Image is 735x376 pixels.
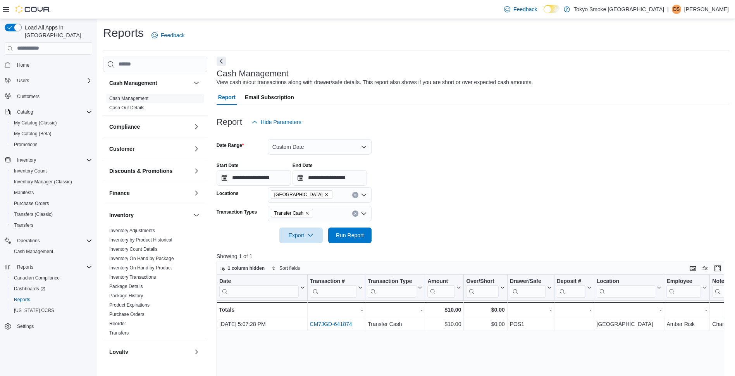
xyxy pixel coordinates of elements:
[14,179,72,185] span: Inventory Manager (Classic)
[103,226,207,341] div: Inventory
[192,347,201,357] button: Loyalty
[14,222,33,228] span: Transfers
[14,262,92,272] span: Reports
[427,278,455,297] div: Amount
[11,284,48,293] a: Dashboards
[217,142,244,148] label: Date Range
[5,56,92,352] nav: Complex example
[217,252,730,260] p: Showing 1 of 1
[219,305,305,314] div: Totals
[261,118,301,126] span: Hide Parameters
[684,5,729,14] p: [PERSON_NAME]
[666,278,701,297] div: Employee
[8,117,95,128] button: My Catalog (Classic)
[596,278,661,297] button: Location
[192,122,201,131] button: Compliance
[11,129,55,138] a: My Catalog (Beta)
[293,170,367,186] input: Press the down key to open a popover containing a calendar.
[14,307,54,314] span: [US_STATE] CCRS
[11,199,92,208] span: Purchase Orders
[596,278,655,285] div: Location
[109,95,148,102] span: Cash Management
[466,278,498,285] div: Over/Short
[109,293,143,298] a: Package History
[666,278,701,285] div: Employee
[324,192,329,197] button: Remove North Bay Lakeshore from selection in this group
[109,293,143,299] span: Package History
[310,278,356,297] div: Transaction # URL
[310,278,363,297] button: Transaction #
[8,305,95,316] button: [US_STATE] CCRS
[510,278,552,297] button: Drawer/Safe
[109,312,145,317] a: Purchase Orders
[109,228,155,234] span: Inventory Adjustments
[109,123,140,131] h3: Compliance
[269,264,303,273] button: Sort fields
[14,200,49,207] span: Purchase Orders
[11,306,57,315] a: [US_STATE] CCRS
[109,302,150,308] span: Product Expirations
[217,209,257,215] label: Transaction Types
[218,90,236,105] span: Report
[11,247,92,256] span: Cash Management
[217,162,239,169] label: Start Date
[11,188,37,197] a: Manifests
[271,190,332,199] span: North Bay Lakeshore
[109,189,190,197] button: Finance
[14,262,36,272] button: Reports
[713,264,722,273] button: Enter fullscreen
[14,297,30,303] span: Reports
[8,209,95,220] button: Transfers (Classic)
[109,105,145,111] span: Cash Out Details
[8,187,95,198] button: Manifests
[556,278,591,297] button: Deposit #
[11,140,92,149] span: Promotions
[11,140,41,149] a: Promotions
[109,265,172,271] span: Inventory On Hand by Product
[109,283,143,290] span: Package Details
[192,166,201,176] button: Discounts & Promotions
[14,76,32,85] button: Users
[14,107,36,117] button: Catalog
[217,69,289,78] h3: Cash Management
[2,75,95,86] button: Users
[11,188,92,197] span: Manifests
[14,211,53,217] span: Transfers (Classic)
[17,323,34,329] span: Settings
[109,330,129,336] span: Transfers
[192,78,201,88] button: Cash Management
[310,321,352,327] a: CM7JGD-641874
[109,274,156,280] a: Inventory Transactions
[103,94,207,116] div: Cash Management
[217,170,291,186] input: Press the down key to open a popover containing a calendar.
[8,139,95,150] button: Promotions
[368,319,422,329] div: Transfer Cash
[8,176,95,187] button: Inventory Manager (Classic)
[596,278,655,297] div: Location
[248,114,305,130] button: Hide Parameters
[501,2,540,17] a: Feedback
[427,305,461,314] div: $10.00
[8,273,95,283] button: Canadian Compliance
[14,60,92,70] span: Home
[192,144,201,154] button: Customer
[109,284,143,289] a: Package Details
[17,238,40,244] span: Operations
[14,131,52,137] span: My Catalog (Beta)
[228,265,265,271] span: 1 column hidden
[368,278,416,297] div: Transaction Type
[274,191,323,198] span: [GEOGRAPHIC_DATA]
[17,62,29,68] span: Home
[352,210,358,217] button: Clear input
[544,5,560,13] input: Dark Mode
[15,5,50,13] img: Cova
[556,278,585,297] div: Deposit #
[2,107,95,117] button: Catalog
[217,57,226,66] button: Next
[219,319,305,329] div: [DATE] 5:07:28 PM
[2,91,95,102] button: Customers
[2,321,95,332] button: Settings
[11,166,50,176] a: Inventory Count
[8,294,95,305] button: Reports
